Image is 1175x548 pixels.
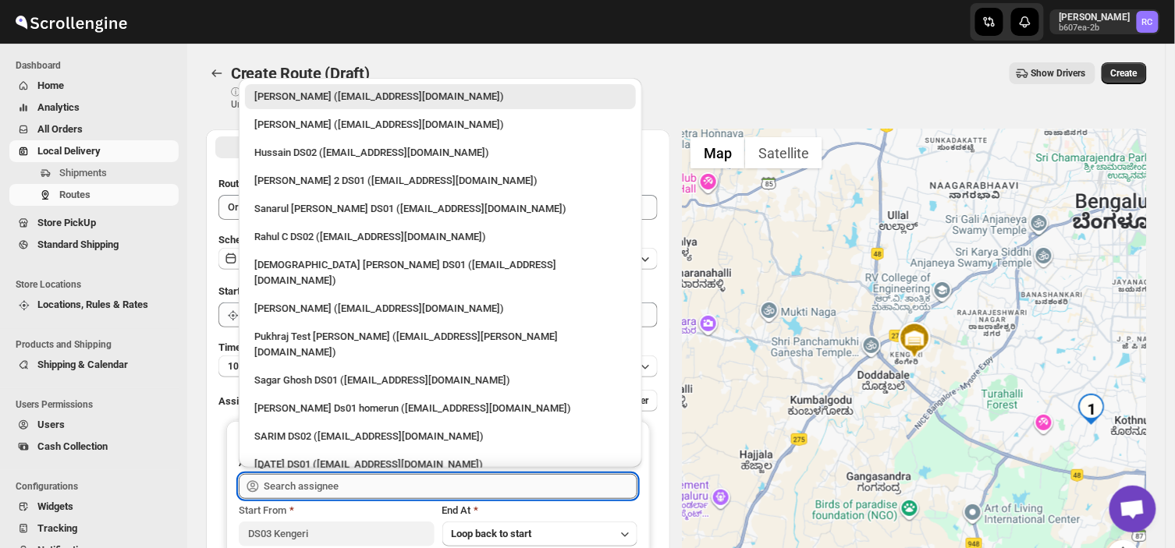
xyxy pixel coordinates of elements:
[239,321,642,365] li: Pukhraj Test Grewal (lesogip197@pariag.com)
[1060,23,1131,33] p: b607ea-2b
[37,239,119,250] span: Standard Shipping
[37,419,65,430] span: Users
[254,373,627,388] div: Sagar Ghosh DS01 ([EMAIL_ADDRESS][DOMAIN_NAME])
[1031,67,1086,80] span: Show Drivers
[254,401,627,416] div: [PERSON_NAME] Ds01 homerun ([EMAIL_ADDRESS][DOMAIN_NAME])
[1109,486,1156,532] a: Open chat
[1111,67,1138,80] span: Create
[206,62,228,84] button: Routes
[239,293,642,321] li: Vikas Rathod (lolegiy458@nalwan.com)
[239,193,642,221] li: Sanarul Haque DS01 (fefifag638@adosnan.com)
[228,360,275,373] span: 10 minutes
[218,178,273,189] span: Route Name
[452,528,532,539] span: Loop back to start
[218,248,658,270] button: [DATE]|[DATE]
[37,522,77,534] span: Tracking
[239,84,642,109] li: Rahul Chopra (pukhraj@home-run.co)
[254,329,627,360] div: Pukhraj Test [PERSON_NAME] ([EMAIL_ADDRESS][PERSON_NAME][DOMAIN_NAME])
[239,365,642,393] li: Sagar Ghosh DS01 (loneyoj483@downlor.com)
[37,217,96,228] span: Store PickUp
[218,395,261,407] span: Assign to
[37,123,83,135] span: All Orders
[254,257,627,288] div: [DEMOGRAPHIC_DATA] [PERSON_NAME] DS01 ([EMAIL_ADDRESS][DOMAIN_NAME])
[9,97,179,118] button: Analytics
[442,503,637,518] div: End At
[239,393,642,421] li: Sourav Ds01 homerun (bamij29633@eluxeer.com)
[215,136,437,158] button: All Route Options
[218,355,658,377] button: 10 minutes
[254,89,627,104] div: [PERSON_NAME] ([EMAIL_ADDRESS][DOMAIN_NAME])
[9,414,179,436] button: Users
[37,500,73,512] span: Widgets
[37,299,148,310] span: Locations, Rules & Rates
[37,359,128,370] span: Shipping & Calendar
[254,117,627,133] div: [PERSON_NAME] ([EMAIL_ADDRESS][DOMAIN_NAME])
[231,86,477,111] p: ⓘ Shipments can also be added from Shipments menu Unrouted tab
[254,229,627,245] div: Rahul C DS02 ([EMAIL_ADDRESS][DOMAIN_NAME])
[9,75,179,97] button: Home
[59,167,107,179] span: Shipments
[218,341,282,353] span: Time Per Stop
[239,504,286,516] span: Start From
[254,201,627,217] div: Sanarul [PERSON_NAME] DS01 ([EMAIL_ADDRESS][DOMAIN_NAME])
[37,440,108,452] span: Cash Collection
[37,145,101,157] span: Local Delivery
[12,2,130,41] img: ScrollEngine
[9,354,179,376] button: Shipping & Calendar
[254,173,627,189] div: [PERSON_NAME] 2 DS01 ([EMAIL_ADDRESS][DOMAIN_NAME])
[239,165,642,193] li: Ali Husain 2 DS01 (petec71113@advitize.com)
[1142,17,1153,27] text: RC
[9,162,179,184] button: Shipments
[59,189,91,200] span: Routes
[254,145,627,161] div: Hussain DS02 ([EMAIL_ADDRESS][DOMAIN_NAME])
[1060,11,1131,23] p: [PERSON_NAME]
[9,118,179,140] button: All Orders
[1010,62,1095,84] button: Show Drivers
[9,518,179,539] button: Tracking
[745,137,822,168] button: Show satellite imagery
[254,301,627,316] div: [PERSON_NAME] ([EMAIL_ADDRESS][DOMAIN_NAME])
[1050,9,1160,34] button: User menu
[218,285,342,297] span: Start Location (Warehouse)
[264,474,637,499] input: Search assignee
[1102,62,1147,84] button: Create
[239,449,642,477] li: Raja DS01 (gasecig398@owlny.com)
[231,64,370,83] span: Create Route (Draft)
[16,338,179,351] span: Products and Shipping
[16,59,179,72] span: Dashboard
[442,521,637,546] button: Loop back to start
[1076,394,1107,425] div: 1
[1137,11,1159,33] span: Rahul Chopra
[9,184,179,206] button: Routes
[9,436,179,458] button: Cash Collection
[254,429,627,444] div: SARIM DS02 ([EMAIL_ADDRESS][DOMAIN_NAME])
[218,195,658,220] input: Eg: Bengaluru Route
[218,234,281,246] span: Scheduled for
[9,294,179,316] button: Locations, Rules & Rates
[16,278,179,291] span: Store Locations
[16,480,179,493] span: Configurations
[690,137,745,168] button: Show street map
[37,101,80,113] span: Analytics
[239,109,642,137] li: Mujakkir Benguli (voweh79617@daypey.com)
[254,457,627,472] div: [DATE] DS01 ([EMAIL_ADDRESS][DOMAIN_NAME])
[239,137,642,165] li: Hussain DS02 (jarav60351@abatido.com)
[37,80,64,91] span: Home
[239,421,642,449] li: SARIM DS02 (xititor414@owlny.com)
[239,221,642,249] li: Rahul C DS02 (rahul.chopra@home-run.co)
[9,496,179,518] button: Widgets
[16,398,179,411] span: Users Permissions
[239,249,642,293] li: Islam Laskar DS01 (vixib74172@ikowat.com)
